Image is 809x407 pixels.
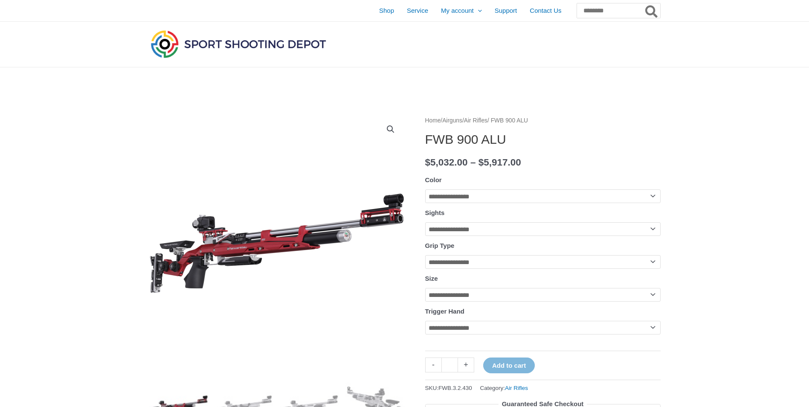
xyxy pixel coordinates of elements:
bdi: 5,032.00 [425,157,468,168]
span: $ [425,157,431,168]
a: Home [425,117,441,124]
img: Sport Shooting Depot [149,28,328,60]
a: - [425,358,441,372]
a: Air Rifles [505,385,528,391]
label: Sights [425,209,445,216]
label: Grip Type [425,242,455,249]
a: View full-screen image gallery [383,122,398,137]
span: SKU: [425,383,472,393]
span: $ [478,157,484,168]
input: Product quantity [441,358,458,372]
button: Add to cart [483,358,535,373]
a: Airguns [442,117,462,124]
span: – [470,157,476,168]
label: Trigger Hand [425,308,465,315]
span: FWB.3.2.430 [438,385,472,391]
label: Size [425,275,438,282]
a: + [458,358,474,372]
bdi: 5,917.00 [478,157,521,168]
h1: FWB 900 ALU [425,132,661,147]
label: Color [425,176,442,183]
a: Air Rifles [464,117,487,124]
button: Search [644,3,660,18]
nav: Breadcrumb [425,115,661,126]
span: Category: [480,383,528,393]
